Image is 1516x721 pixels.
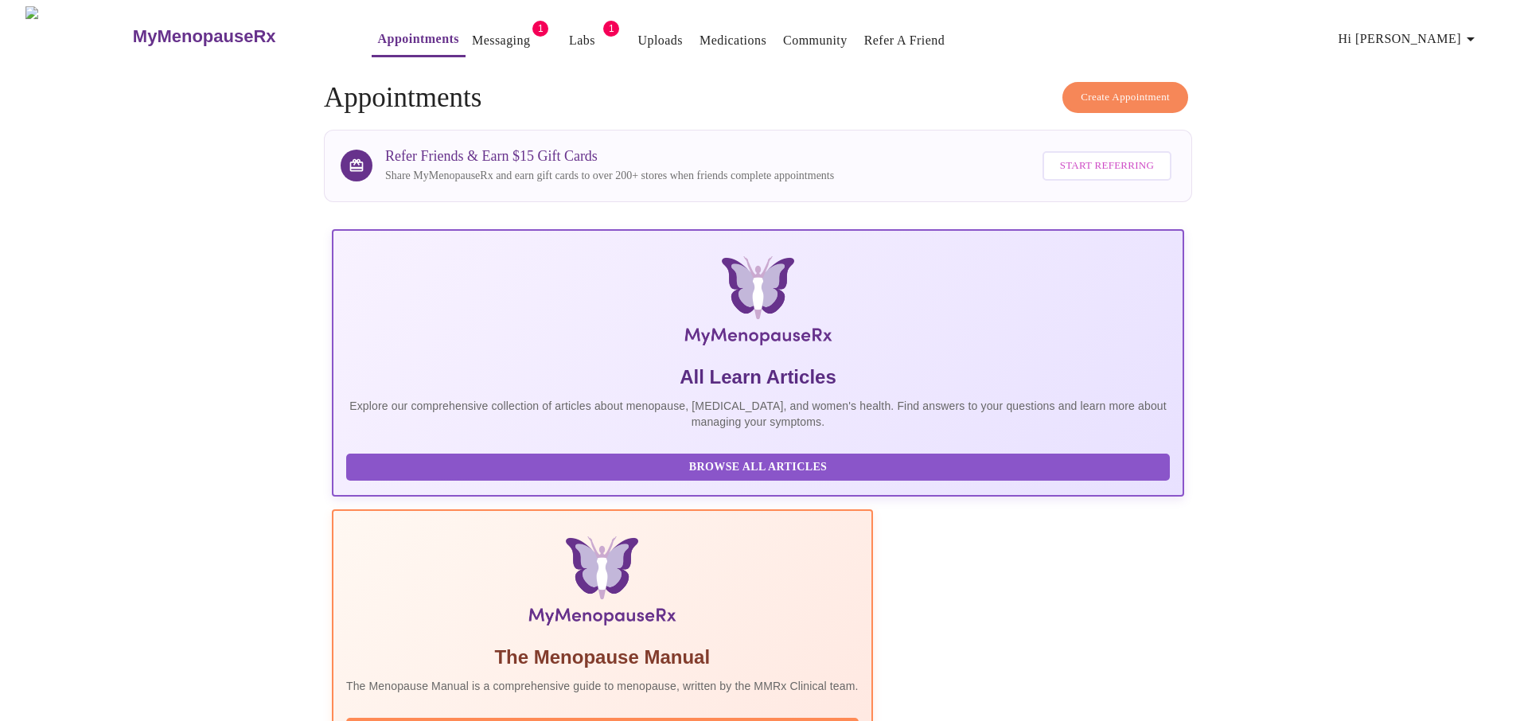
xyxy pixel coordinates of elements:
[700,29,766,52] a: Medications
[466,25,536,57] button: Messaging
[637,29,683,52] a: Uploads
[1060,157,1154,175] span: Start Referring
[346,454,1170,481] button: Browse All Articles
[133,26,276,47] h3: MyMenopauseRx
[858,25,952,57] button: Refer a Friend
[603,21,619,37] span: 1
[385,148,834,165] h3: Refer Friends & Earn $15 Gift Cards
[378,28,459,50] a: Appointments
[131,9,339,64] a: MyMenopauseRx
[1062,82,1188,113] button: Create Appointment
[783,29,848,52] a: Community
[346,398,1170,430] p: Explore our comprehensive collection of articles about menopause, [MEDICAL_DATA], and women's hea...
[556,25,607,57] button: Labs
[864,29,945,52] a: Refer a Friend
[569,29,595,52] a: Labs
[474,256,1042,352] img: MyMenopauseRx Logo
[1332,23,1487,55] button: Hi [PERSON_NAME]
[472,29,530,52] a: Messaging
[777,25,854,57] button: Community
[631,25,689,57] button: Uploads
[693,25,773,57] button: Medications
[346,459,1174,473] a: Browse All Articles
[346,364,1170,390] h5: All Learn Articles
[427,536,777,632] img: Menopause Manual
[346,645,859,670] h5: The Menopause Manual
[1039,143,1175,189] a: Start Referring
[346,678,859,694] p: The Menopause Manual is a comprehensive guide to menopause, written by the MMRx Clinical team.
[25,6,131,66] img: MyMenopauseRx Logo
[385,168,834,184] p: Share MyMenopauseRx and earn gift cards to over 200+ stores when friends complete appointments
[362,458,1154,477] span: Browse All Articles
[1081,88,1170,107] span: Create Appointment
[324,82,1192,114] h4: Appointments
[1042,151,1171,181] button: Start Referring
[1339,28,1480,50] span: Hi [PERSON_NAME]
[532,21,548,37] span: 1
[372,23,466,57] button: Appointments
